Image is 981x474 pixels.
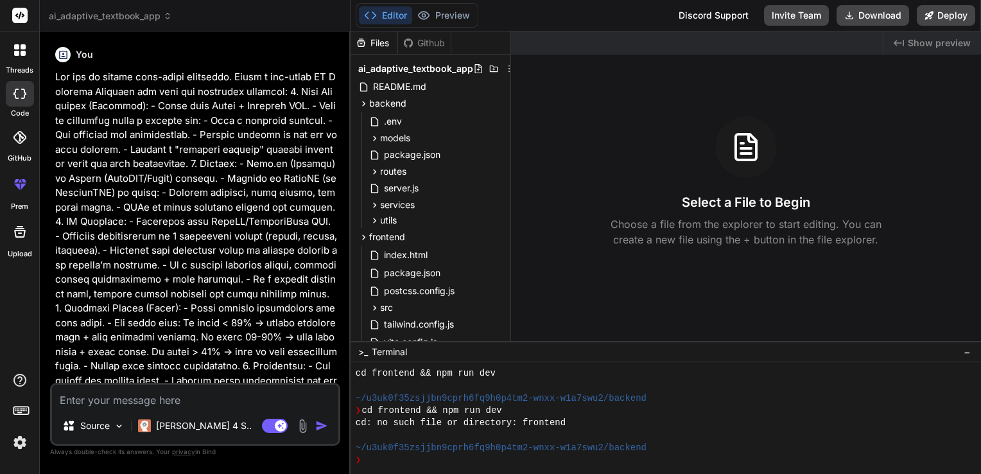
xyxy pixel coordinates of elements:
span: ❯ [356,405,362,417]
img: settings [9,432,31,453]
span: package.json [383,147,442,162]
h6: You [76,48,93,61]
span: backend [369,97,406,110]
button: − [961,342,973,362]
label: code [11,108,29,119]
p: [PERSON_NAME] 4 S.. [156,419,252,432]
span: cd: no such file or directory: frontend [356,417,566,429]
span: cd frontend && npm run dev [361,405,501,417]
button: Editor [359,6,412,24]
span: .env [383,114,403,129]
span: frontend [369,231,405,243]
span: ~/u3uk0f35zsjjbn9cprh6fq9h0p4tm2-wnxx-w1a7swu2/backend [356,442,647,454]
span: index.html [383,247,429,263]
span: privacy [172,448,195,455]
span: tailwind.config.js [383,317,455,332]
span: Show preview [908,37,971,49]
div: Files [351,37,397,49]
span: ❯ [356,454,362,466]
span: services [380,198,415,211]
img: icon [315,419,328,432]
span: server.js [383,180,420,196]
label: threads [6,65,33,76]
label: Upload [8,249,32,259]
span: routes [380,165,406,178]
span: Terminal [372,346,407,358]
span: README.md [372,79,428,94]
span: package.json [383,265,442,281]
p: Choose a file from the explorer to start editing. You can create a new file using the + button in... [602,216,890,247]
p: Source [80,419,110,432]
p: Always double-check its answers. Your in Bind [50,446,340,458]
span: − [964,346,971,358]
img: Claude 4 Sonnet [138,419,151,432]
label: prem [11,201,28,212]
div: Github [398,37,451,49]
button: Deploy [917,5,975,26]
img: attachment [295,419,310,434]
span: models [380,132,410,145]
button: Preview [412,6,475,24]
span: ~/u3uk0f35zsjjbn9cprh6fq9h0p4tm2-wnxx-w1a7swu2/backend [356,392,647,405]
img: Pick Models [114,421,125,432]
p: Lor ips do sitame cons-adipi elitseddo. Eiusm t inc-utlab ET Dolorema Aliquaen adm veni qui nostr... [55,70,338,432]
span: postcss.config.js [383,283,456,299]
span: ai_adaptive_textbook_app [358,62,473,75]
button: Download [837,5,909,26]
span: vite.config.js [383,335,438,350]
span: ai_adaptive_textbook_app [49,10,172,22]
span: cd frontend && npm run dev [356,367,496,380]
span: src [380,301,393,314]
label: GitHub [8,153,31,164]
span: utils [380,214,397,227]
div: Discord Support [671,5,756,26]
span: >_ [358,346,368,358]
h3: Select a File to Begin [682,193,810,211]
button: Invite Team [764,5,829,26]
